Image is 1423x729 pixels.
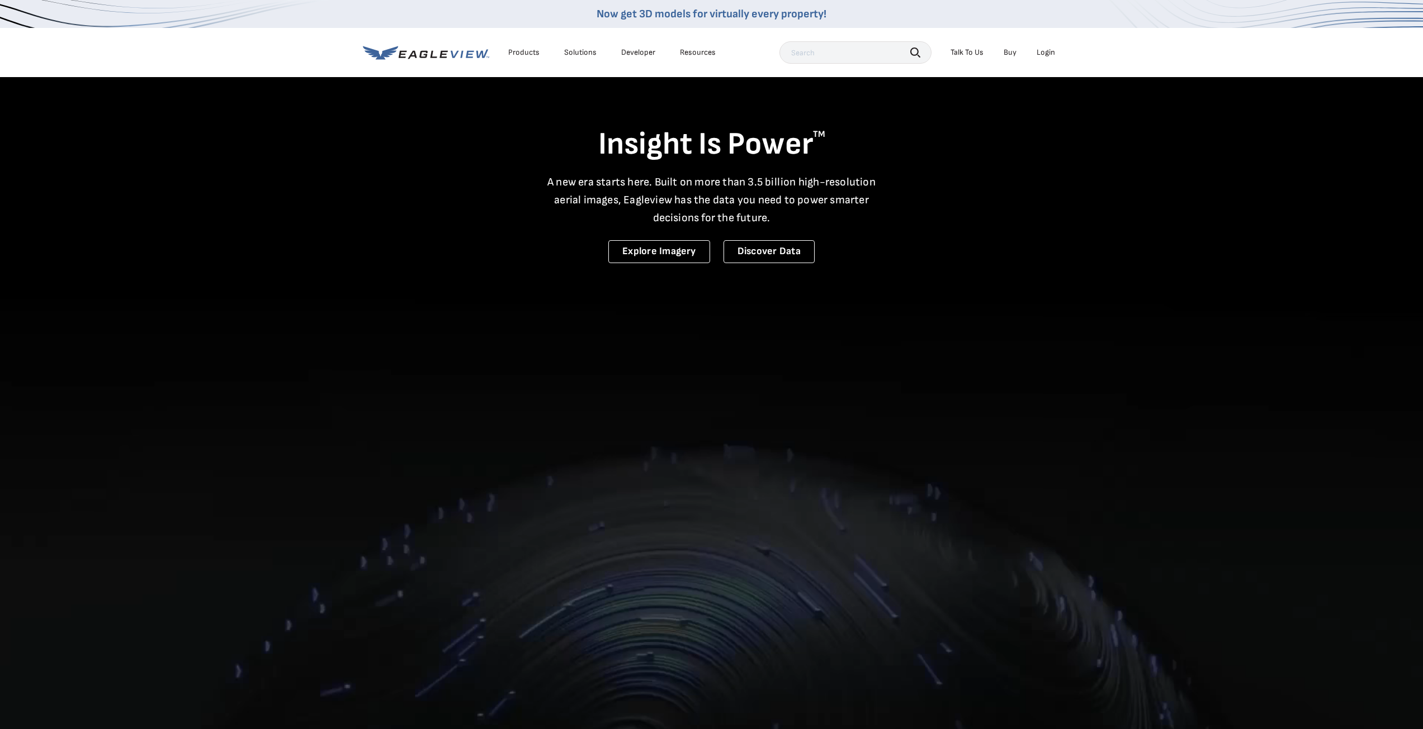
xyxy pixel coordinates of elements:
div: Resources [680,47,716,58]
div: Solutions [564,47,597,58]
sup: TM [813,129,825,140]
a: Buy [1004,47,1017,58]
a: Now get 3D models for virtually every property! [597,7,826,21]
input: Search [779,41,932,64]
a: Developer [621,47,655,58]
h1: Insight Is Power [363,125,1061,164]
div: Products [508,47,540,58]
p: A new era starts here. Built on more than 3.5 billion high-resolution aerial images, Eagleview ha... [541,173,883,227]
a: Explore Imagery [608,240,710,263]
div: Talk To Us [951,47,984,58]
div: Login [1037,47,1055,58]
a: Discover Data [724,240,815,263]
